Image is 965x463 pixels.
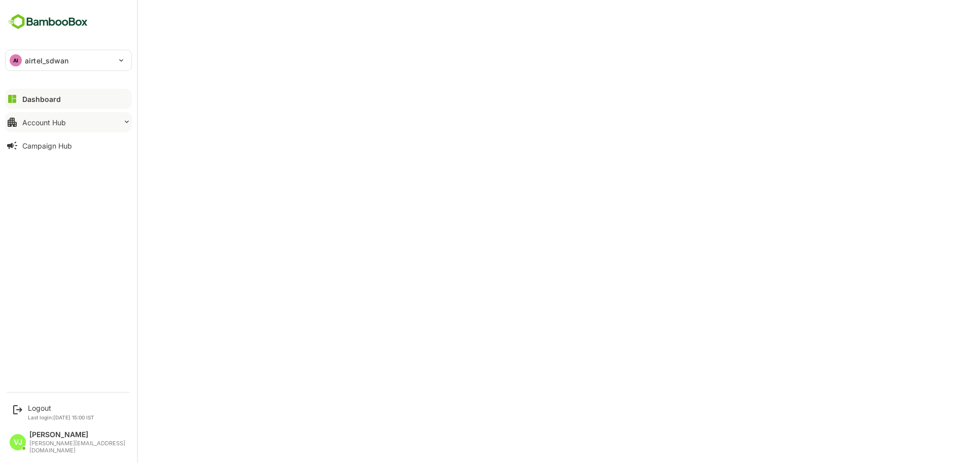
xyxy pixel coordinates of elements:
[6,50,131,70] div: AIairtel_sdwan
[10,434,26,450] div: VJ
[29,431,127,439] div: [PERSON_NAME]
[5,112,132,132] button: Account Hub
[28,414,94,420] p: Last login: [DATE] 15:00 IST
[22,95,61,103] div: Dashboard
[10,54,22,66] div: AI
[25,55,69,66] p: airtel_sdwan
[22,118,66,127] div: Account Hub
[5,89,132,109] button: Dashboard
[5,12,91,31] img: BambooboxFullLogoMark.5f36c76dfaba33ec1ec1367b70bb1252.svg
[28,404,94,412] div: Logout
[29,440,127,454] div: [PERSON_NAME][EMAIL_ADDRESS][DOMAIN_NAME]
[5,135,132,156] button: Campaign Hub
[22,141,72,150] div: Campaign Hub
